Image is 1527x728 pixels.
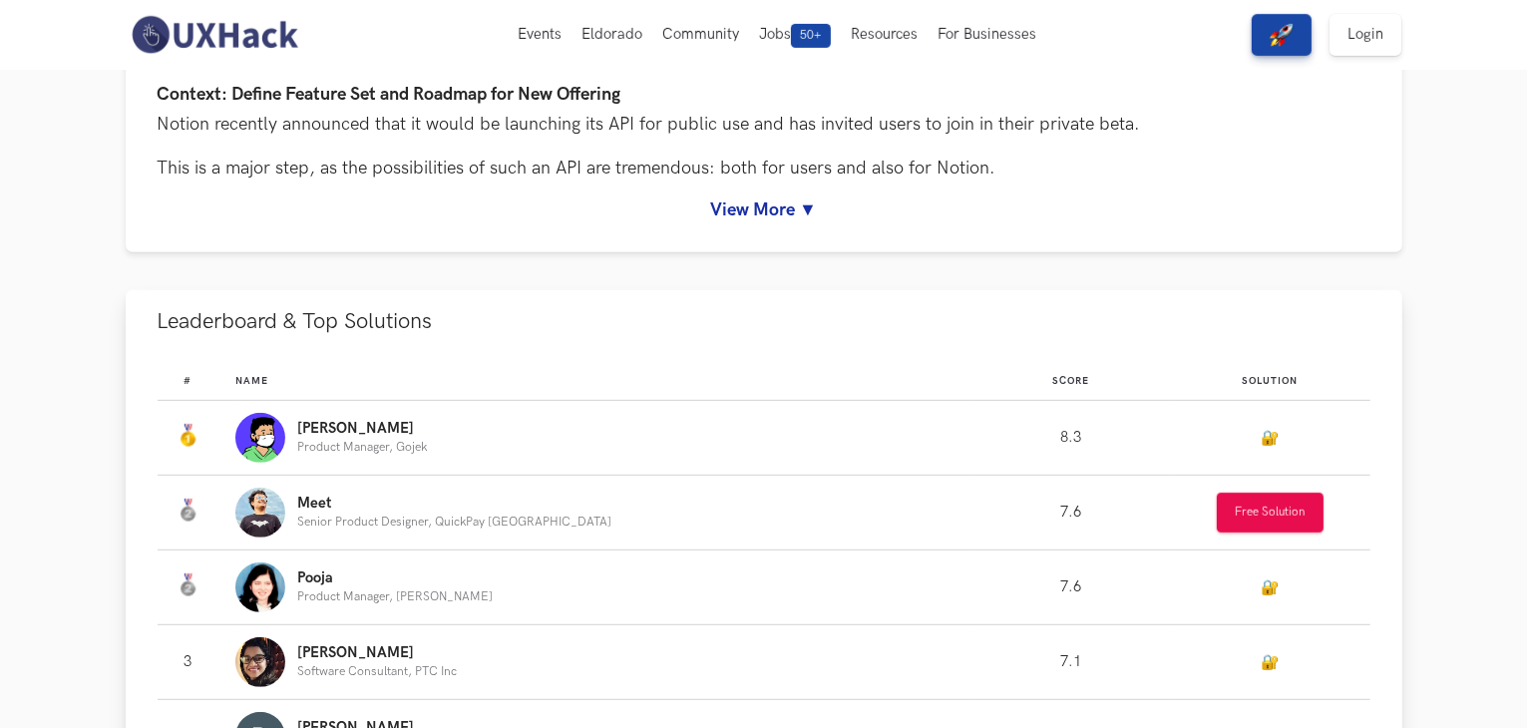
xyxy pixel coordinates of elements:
p: Product Manager, [PERSON_NAME] [297,590,493,603]
img: UXHack-logo.png [126,14,303,56]
h4: Context: Define Feature Set and Roadmap for New Offering [158,85,1370,106]
span: 50+ [791,24,831,48]
p: Senior Product Designer, QuickPay [GEOGRAPHIC_DATA] [297,516,611,529]
img: Profile photo [235,413,285,463]
td: 7.6 [971,550,1171,625]
img: Profile photo [235,637,285,687]
a: 🔐 [1262,430,1280,447]
span: Name [235,375,268,387]
p: Software Consultant, PTC Inc [297,665,457,678]
p: [PERSON_NAME] [297,645,457,661]
span: Solution [1243,375,1299,387]
img: Gold Medal [176,424,199,448]
a: Login [1330,14,1401,56]
p: Notion recently announced that it would be launching its API for public use and has invited users... [158,112,1370,137]
span: # [184,375,191,387]
p: Pooja [297,570,493,586]
a: 🔐 [1262,579,1280,596]
td: 7.1 [971,625,1171,700]
img: rocket [1270,23,1294,47]
div: Case Study details [126,60,1402,252]
td: 8.3 [971,401,1171,476]
a: View More ▼ [158,199,1370,220]
button: Leaderboard & Top Solutions [126,290,1402,353]
img: Profile photo [235,488,285,538]
img: Silver Medal [176,499,199,523]
span: Score [1052,375,1089,387]
p: Meet [297,496,611,512]
p: This is a major step, as the possibilities of such an API are tremendous: both for users and also... [158,156,1370,181]
p: Product Manager, Gojek [297,441,427,454]
button: Free Solution [1217,493,1324,533]
a: 🔐 [1262,654,1280,671]
td: 7.6 [971,476,1171,550]
td: 3 [158,625,235,700]
img: Silver Medal [176,573,199,597]
img: Profile photo [235,562,285,612]
p: [PERSON_NAME] [297,421,427,437]
span: Leaderboard & Top Solutions [158,308,433,335]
